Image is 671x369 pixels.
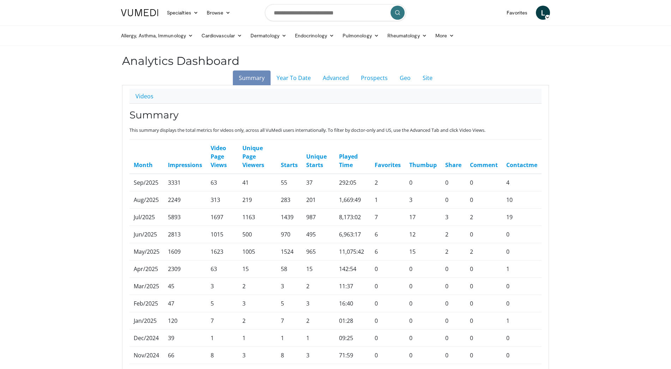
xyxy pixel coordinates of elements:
[466,278,502,295] td: 0
[134,161,153,169] a: Month
[129,174,164,191] td: Sep/2025
[129,243,164,260] td: May/2025
[164,226,206,243] td: 2813
[405,260,441,278] td: 0
[502,243,542,260] td: 0
[302,295,335,312] td: 3
[164,330,206,347] td: 39
[441,278,466,295] td: 0
[335,209,370,226] td: 8,173:02
[502,278,542,295] td: 0
[470,161,498,169] a: Comment
[317,70,355,85] a: Advanced
[370,226,405,243] td: 6
[355,70,394,85] a: Prospects
[409,161,437,169] a: Thumbup
[338,29,383,43] a: Pulmonology
[466,174,502,191] td: 0
[536,6,550,20] span: L
[405,174,441,191] td: 0
[441,174,466,191] td: 0
[441,191,466,209] td: 0
[238,295,277,312] td: 3
[302,209,335,226] td: 987
[502,330,542,347] td: 0
[129,312,164,330] td: Jan/2025
[302,191,335,209] td: 201
[277,312,302,330] td: 7
[197,29,246,43] a: Cardiovascular
[277,347,302,364] td: 8
[502,295,542,312] td: 0
[238,226,277,243] td: 500
[405,330,441,347] td: 0
[211,144,227,169] a: Video Page Views
[238,174,277,191] td: 41
[277,243,302,260] td: 1524
[206,312,238,330] td: 7
[335,243,370,260] td: 11,075:42
[370,347,405,364] td: 0
[129,278,164,295] td: Mar/2025
[335,174,370,191] td: 292:05
[302,347,335,364] td: 3
[168,161,202,169] a: Impressions
[441,243,466,260] td: 2
[238,243,277,260] td: 1005
[502,260,542,278] td: 1
[302,278,335,295] td: 2
[335,295,370,312] td: 16:40
[502,226,542,243] td: 0
[466,330,502,347] td: 0
[206,260,238,278] td: 63
[335,347,370,364] td: 71:59
[370,191,405,209] td: 1
[370,260,405,278] td: 0
[265,4,406,21] input: Search topics, interventions
[405,191,441,209] td: 3
[502,174,542,191] td: 4
[441,295,466,312] td: 0
[405,243,441,260] td: 15
[441,226,466,243] td: 2
[466,295,502,312] td: 0
[238,260,277,278] td: 15
[164,295,206,312] td: 47
[506,161,537,169] a: Contactme
[291,29,338,43] a: Endocrinology
[164,174,206,191] td: 3331
[271,70,317,85] a: Year To Date
[306,153,327,169] a: Unique Starts
[370,330,405,347] td: 0
[206,295,238,312] td: 5
[129,127,542,134] p: This summary displays the total metrics for videos only, across all VuMedi users internationally....
[466,191,502,209] td: 0
[129,109,542,121] h3: Summary
[394,70,417,85] a: Geo
[370,295,405,312] td: 0
[441,347,466,364] td: 0
[164,312,206,330] td: 120
[502,312,542,330] td: 1
[370,312,405,330] td: 0
[122,54,549,68] h2: Analytics Dashboard
[370,243,405,260] td: 6
[405,209,441,226] td: 17
[277,226,302,243] td: 970
[163,6,202,20] a: Specialties
[302,260,335,278] td: 15
[238,191,277,209] td: 219
[202,6,235,20] a: Browse
[441,209,466,226] td: 3
[441,312,466,330] td: 0
[129,330,164,347] td: Dec/2024
[502,191,542,209] td: 10
[164,260,206,278] td: 2309
[335,278,370,295] td: 11:37
[302,330,335,347] td: 1
[206,330,238,347] td: 1
[405,312,441,330] td: 0
[466,347,502,364] td: 0
[466,260,502,278] td: 0
[164,278,206,295] td: 45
